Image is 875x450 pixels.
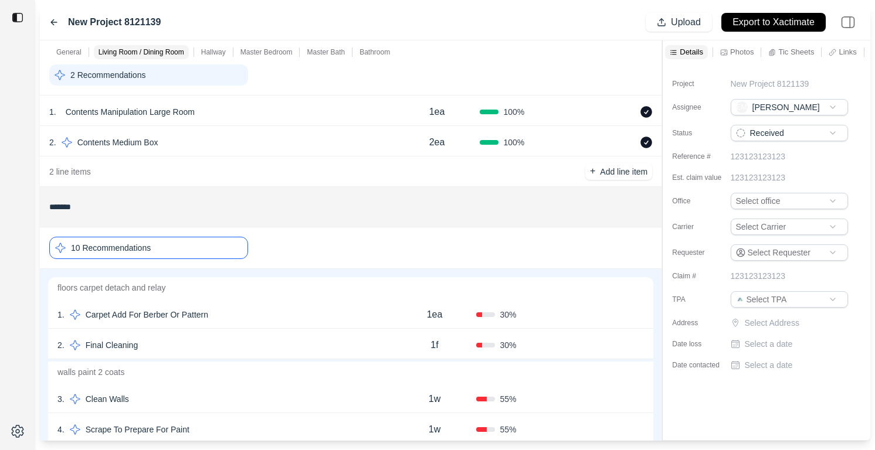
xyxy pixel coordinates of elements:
[57,339,65,351] p: 2 .
[81,337,143,353] p: Final Cleaning
[503,137,524,148] span: 100 %
[57,393,65,405] p: 3 .
[590,165,595,178] p: +
[672,295,731,304] label: TPA
[429,392,440,406] p: 1w
[730,47,754,57] p: Photos
[585,163,652,180] button: +Add line item
[429,105,445,119] p: 1ea
[240,47,293,57] p: Master Bedroom
[672,222,731,231] label: Carrier
[672,103,731,112] label: Assignee
[672,128,731,138] label: Status
[646,13,712,32] button: Upload
[671,16,701,29] p: Upload
[745,317,850,329] p: Select Address
[429,422,440,437] p: 1w
[745,338,793,350] p: Select a date
[500,393,516,405] span: 55 %
[81,391,134,407] p: Clean Walls
[732,16,815,29] p: Export to Xactimate
[672,248,731,257] label: Requester
[57,424,65,435] p: 4 .
[839,47,856,57] p: Links
[56,47,82,57] p: General
[503,106,524,118] span: 100 %
[73,134,163,151] p: Contents Medium Box
[731,270,785,282] p: 123123123123
[49,166,91,178] p: 2 line items
[600,166,647,178] p: Add line item
[721,13,826,32] button: Export to Xactimate
[745,359,793,371] p: Select a date
[672,196,731,206] label: Office
[201,47,226,57] p: Hallway
[672,360,731,370] label: Date contacted
[360,47,390,57] p: Bathroom
[835,9,861,35] img: right-panel.svg
[672,152,731,161] label: Reference #
[49,106,56,118] p: 1 .
[500,339,516,351] span: 30 %
[672,173,731,182] label: Est. claim value
[427,308,443,322] p: 1ea
[731,172,785,183] p: 123123123123
[731,151,785,162] p: 123123123123
[672,79,731,88] label: Project
[680,47,703,57] p: Details
[81,306,213,323] p: Carpet Add For Berber Or Pattern
[71,242,151,254] p: 10 Recommendations
[48,277,653,298] p: floors carpet detach and relay
[731,78,809,90] p: New Project 8121139
[430,338,438,352] p: 1f
[81,421,194,438] p: Scrape To Prepare For Paint
[68,15,161,29] label: New Project 8121139
[70,69,145,81] p: 2 Recommendations
[672,339,731,349] label: Date loss
[778,47,814,57] p: Tic Sheets
[99,47,184,57] p: Living Room / Dining Room
[500,424,516,435] span: 55 %
[61,104,199,120] p: Contents Manipulation Large Room
[307,47,345,57] p: Master Bath
[672,318,731,328] label: Address
[672,271,731,281] label: Claim #
[57,309,65,321] p: 1 .
[500,309,516,321] span: 30 %
[12,12,23,23] img: toggle sidebar
[429,135,445,149] p: 2ea
[49,137,56,148] p: 2 .
[48,362,653,383] p: walls paint 2 coats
